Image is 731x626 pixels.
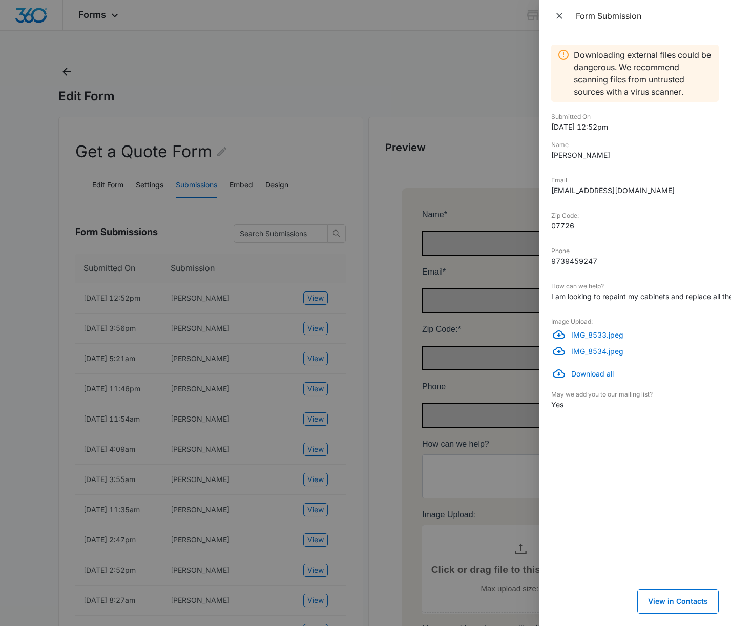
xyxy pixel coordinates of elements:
dt: Phone [551,246,719,256]
dd: I am looking to repaint my cabinets and replace all the knobs. [551,291,719,302]
dd: [PERSON_NAME] [551,150,719,160]
dd: [EMAIL_ADDRESS][DOMAIN_NAME] [551,185,719,196]
span: Name [20,22,43,31]
span: How can we help? [20,252,88,260]
dd: 07726 [551,220,719,231]
dd: [DATE] 12:52pm [551,121,719,132]
span: Image Upload: [20,322,74,331]
dd: 9739459247 [551,256,719,266]
span: Phone [20,194,44,203]
iframe: reCAPTCHA [202,516,333,547]
dt: May we add you to our mailing list? [551,390,719,399]
span: May we add you to our mailing list? [20,436,149,445]
a: DownloadIMG_8534.jpeg [551,343,719,359]
dt: How can we help? [551,282,719,291]
p: Downloading external files could be dangerous. We recommend scanning files from untrusted sources... [574,49,713,98]
dt: Submitted On [551,112,719,121]
button: Download [551,326,571,343]
p: IMG_8533.jpeg [571,329,719,340]
a: DownloadIMG_8533.jpeg [551,326,719,343]
span: Close [554,9,567,23]
span: Zip Code: [20,137,56,145]
dd: Yes [551,399,719,410]
a: DownloadDownload all [551,365,719,382]
dt: Email [551,176,719,185]
small: You agree to receive future emails and understand you may opt-out at any time [20,472,218,492]
button: Close [551,8,570,24]
dt: Name [551,140,719,150]
span: Email [20,79,41,88]
p: IMG_8534.jpeg [571,346,719,357]
button: Download [551,365,571,382]
button: Submit [20,500,218,521]
span: Submit [99,506,139,515]
p: Download all [571,368,719,379]
dt: Zip Code: [551,211,719,220]
button: View in Contacts [637,589,719,614]
div: Form Submission [576,10,719,22]
button: Download [551,343,571,359]
dt: Image Upload: [551,317,719,326]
